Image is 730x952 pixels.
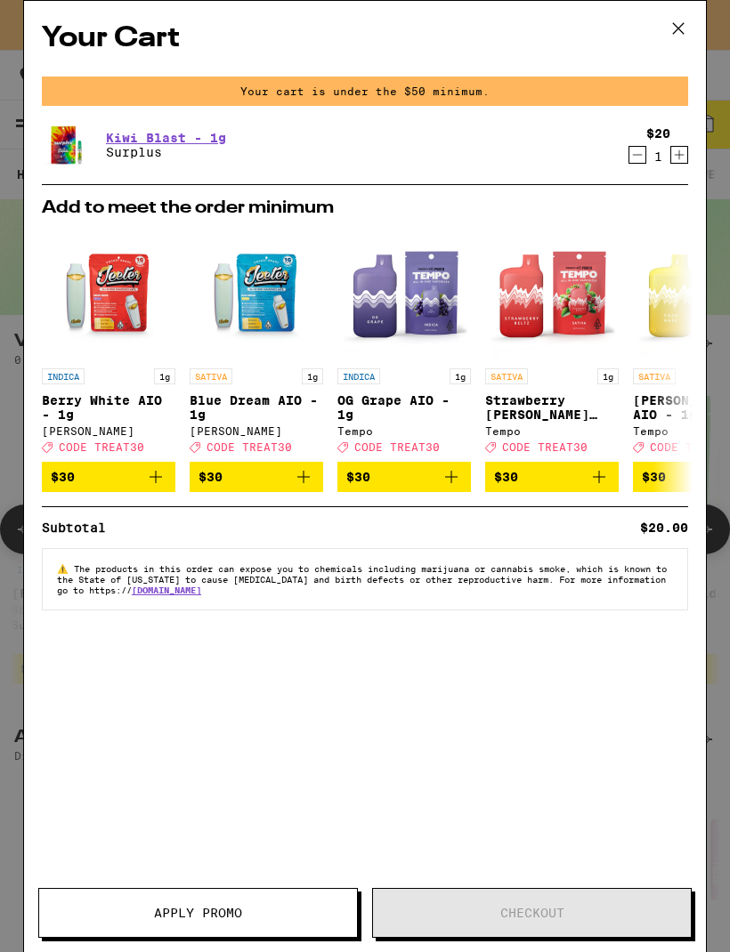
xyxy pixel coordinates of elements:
[372,888,692,938] button: Checkout
[42,226,175,359] img: Jeeter - Berry White AIO - 1g
[42,19,688,59] h2: Your Cart
[633,368,676,384] p: SATIVA
[302,368,323,384] p: 1g
[642,470,666,484] span: $30
[42,425,175,437] div: [PERSON_NAME]
[57,563,74,574] span: ⚠️
[485,226,619,359] img: Tempo - Strawberry Beltz AIO - 1g
[629,146,646,164] button: Decrement
[500,907,564,919] span: Checkout
[337,462,471,492] button: Add to bag
[154,907,242,919] span: Apply Promo
[154,368,175,384] p: 1g
[190,462,323,492] button: Add to bag
[354,441,440,453] span: CODE TREAT30
[485,425,619,437] div: Tempo
[190,425,323,437] div: [PERSON_NAME]
[337,226,471,462] a: Open page for OG Grape AIO - 1g from Tempo
[485,368,528,384] p: SATIVA
[42,393,175,422] p: Berry White AIO - 1g
[132,585,201,595] a: [DOMAIN_NAME]
[42,226,175,462] a: Open page for Berry White AIO - 1g from Jeeter
[42,120,92,170] img: Surplus - Kiwi Blast - 1g
[190,226,323,359] img: Jeeter - Blue Dream AIO - 1g
[485,226,619,462] a: Open page for Strawberry Beltz AIO - 1g from Tempo
[190,393,323,422] p: Blue Dream AIO - 1g
[337,226,471,359] img: Tempo - OG Grape AIO - 1g
[43,12,79,28] span: Help
[646,126,670,141] div: $20
[646,149,670,164] div: 1
[190,226,323,462] a: Open page for Blue Dream AIO - 1g from Jeeter
[106,145,226,159] p: Surplus
[42,521,118,534] div: Subtotal
[640,521,688,534] div: $20.00
[199,470,223,484] span: $30
[494,470,518,484] span: $30
[38,888,358,938] button: Apply Promo
[57,563,667,595] span: The products in this order can expose you to chemicals including marijuana or cannabis smoke, whi...
[42,77,688,106] div: Your cart is under the $50 minimum.
[502,441,588,453] span: CODE TREAT30
[106,131,226,145] a: Kiwi Blast - 1g
[337,393,471,422] p: OG Grape AIO - 1g
[337,425,471,437] div: Tempo
[670,146,688,164] button: Increment
[190,368,232,384] p: SATIVA
[42,199,688,217] h2: Add to meet the order minimum
[346,470,370,484] span: $30
[59,441,144,453] span: CODE TREAT30
[42,462,175,492] button: Add to bag
[450,368,471,384] p: 1g
[485,462,619,492] button: Add to bag
[207,441,292,453] span: CODE TREAT30
[485,393,619,422] p: Strawberry [PERSON_NAME] AIO - 1g
[597,368,619,384] p: 1g
[51,470,75,484] span: $30
[337,368,380,384] p: INDICA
